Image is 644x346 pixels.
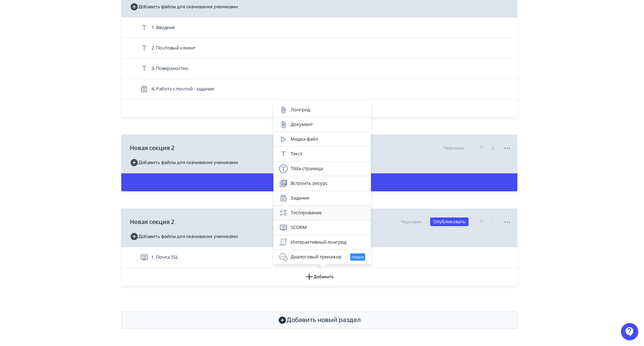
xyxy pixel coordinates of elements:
div: Встроить ресурс [279,179,365,188]
div: Задание [279,194,365,202]
span: Новое [352,254,364,260]
div: SCORM [279,223,365,232]
div: Tilda-страница [279,164,365,173]
div: Тестирование [279,209,365,217]
div: Интерактивный лонгрид [279,238,365,247]
div: Медиа-файл [279,135,365,144]
div: Лонгрид [279,106,365,114]
div: Диалоговый тренажер [279,253,365,261]
div: Текст [279,150,365,158]
div: Документ [279,120,365,129]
